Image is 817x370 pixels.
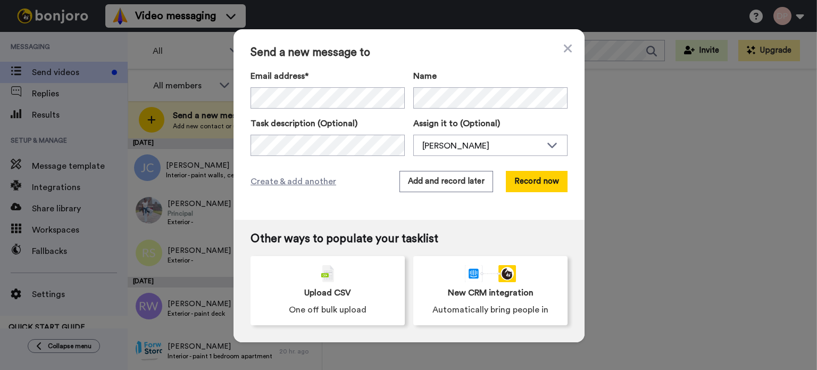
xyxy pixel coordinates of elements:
[251,46,568,59] span: Send a new message to
[289,303,366,316] span: One off bulk upload
[251,117,405,130] label: Task description (Optional)
[432,303,548,316] span: Automatically bring people in
[506,171,568,192] button: Record now
[304,286,351,299] span: Upload CSV
[413,117,568,130] label: Assign it to (Optional)
[465,265,516,282] div: animation
[399,171,493,192] button: Add and record later
[413,70,437,83] span: Name
[422,139,541,152] div: [PERSON_NAME]
[448,286,533,299] span: New CRM integration
[251,233,568,245] span: Other ways to populate your tasklist
[251,70,405,83] label: Email address*
[251,175,336,188] span: Create & add another
[321,265,334,282] img: csv-grey.png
